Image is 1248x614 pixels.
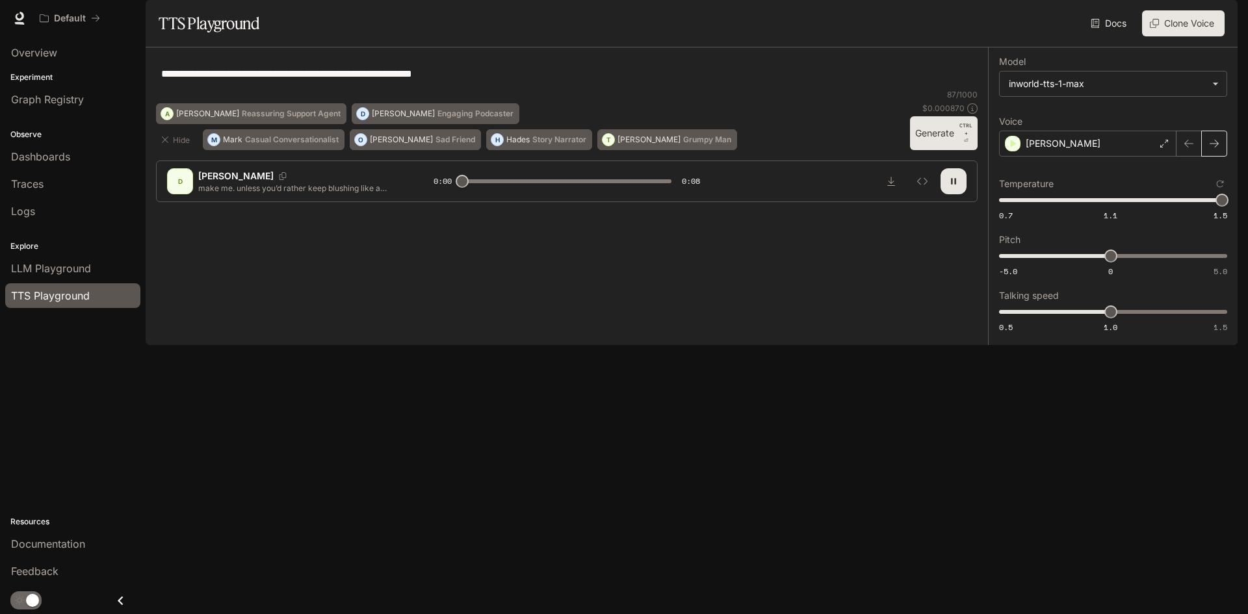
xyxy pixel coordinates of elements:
p: ⏎ [959,122,972,145]
button: Hide [156,129,198,150]
button: A[PERSON_NAME]Reassuring Support Agent [156,103,346,124]
div: O [355,129,367,150]
button: Download audio [878,168,904,194]
div: inworld-tts-1-max [1000,71,1227,96]
p: Mark [223,136,242,144]
button: Reset to default [1213,177,1227,191]
p: 87 / 1000 [947,89,978,100]
div: T [603,129,614,150]
div: H [491,129,503,150]
p: $ 0.000870 [922,103,965,114]
p: [PERSON_NAME] [198,170,274,183]
p: Model [999,57,1026,66]
button: GenerateCTRL +⏎ [910,116,978,150]
p: [PERSON_NAME] [617,136,681,144]
p: make me. unless you’d rather keep blushing like a Gryffindor caught cheating in Potions [198,183,402,194]
span: -5.0 [999,266,1017,277]
p: Reassuring Support Agent [242,110,341,118]
p: Talking speed [999,291,1059,300]
p: Engaging Podcaster [437,110,513,118]
span: 1.1 [1104,210,1117,221]
button: Copy Voice ID [274,172,292,180]
span: 0:08 [682,175,700,188]
p: [PERSON_NAME] [370,136,433,144]
p: [PERSON_NAME] [1026,137,1100,150]
span: 1.5 [1214,322,1227,333]
button: MMarkCasual Conversationalist [203,129,344,150]
p: Grumpy Man [683,136,731,144]
p: Voice [999,117,1022,126]
p: Default [54,13,86,24]
div: inworld-tts-1-max [1009,77,1206,90]
span: 0.5 [999,322,1013,333]
p: [PERSON_NAME] [176,110,239,118]
a: Docs [1088,10,1132,36]
p: CTRL + [959,122,972,137]
p: [PERSON_NAME] [372,110,435,118]
span: 0.7 [999,210,1013,221]
div: D [170,171,190,192]
button: HHadesStory Narrator [486,129,592,150]
p: Story Narrator [532,136,586,144]
button: T[PERSON_NAME]Grumpy Man [597,129,737,150]
p: Hades [506,136,530,144]
div: M [208,129,220,150]
p: Pitch [999,235,1020,244]
button: O[PERSON_NAME]Sad Friend [350,129,481,150]
span: 1.0 [1104,322,1117,333]
span: 0:00 [434,175,452,188]
button: Clone Voice [1142,10,1225,36]
p: Sad Friend [435,136,475,144]
p: Casual Conversationalist [245,136,339,144]
button: All workspaces [34,5,106,31]
span: 0 [1108,266,1113,277]
p: Temperature [999,179,1054,188]
span: 5.0 [1214,266,1227,277]
h1: TTS Playground [159,10,259,36]
div: D [357,103,369,124]
div: A [161,103,173,124]
button: D[PERSON_NAME]Engaging Podcaster [352,103,519,124]
button: Inspect [909,168,935,194]
span: 1.5 [1214,210,1227,221]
